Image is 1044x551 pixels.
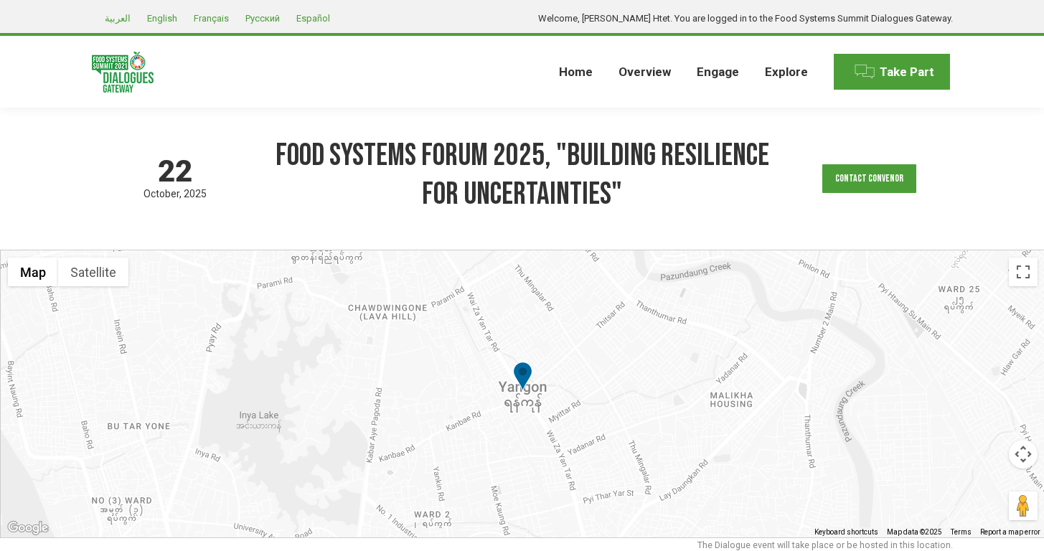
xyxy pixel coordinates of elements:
a: Русский [238,9,287,27]
a: Report a map error [980,528,1040,536]
span: English [147,13,177,24]
a: العربية [98,9,138,27]
a: Open this area in Google Maps (opens a new window) [4,519,52,537]
button: Toggle fullscreen view [1009,258,1038,286]
img: Food Systems Summit Dialogues [92,52,154,93]
a: English [140,9,184,27]
a: Français [187,9,236,27]
span: Explore [765,65,808,80]
span: Map data ©2025 [887,528,942,536]
button: Map camera controls [1009,440,1038,468]
h1: Food Systems Forum 2025, "Building Resilience for Uncertainties" [273,136,772,214]
img: Menu icon [854,61,875,83]
button: Show street map [8,258,58,286]
button: Drag Pegman onto the map to open Street View [1009,491,1038,520]
button: Keyboard shortcuts [814,527,878,537]
a: Español [289,9,337,27]
span: 2025 [184,188,207,199]
span: Español [296,13,330,24]
span: Overview [619,65,671,80]
a: Contact Convenor [822,164,916,193]
span: Français [194,13,229,24]
p: Welcome, [PERSON_NAME] Htet. You are logged in to the Food Systems Summit Dialogues Gateway. [538,11,953,25]
span: October [144,188,184,199]
button: Show satellite imagery [58,258,128,286]
span: Русский [245,13,280,24]
span: Take Part [880,65,934,80]
span: Home [559,65,593,80]
span: 22 [92,156,258,187]
a: Terms (opens in new tab) [951,528,972,536]
span: العربية [105,13,131,24]
img: Google [4,519,52,537]
span: Engage [697,65,739,80]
